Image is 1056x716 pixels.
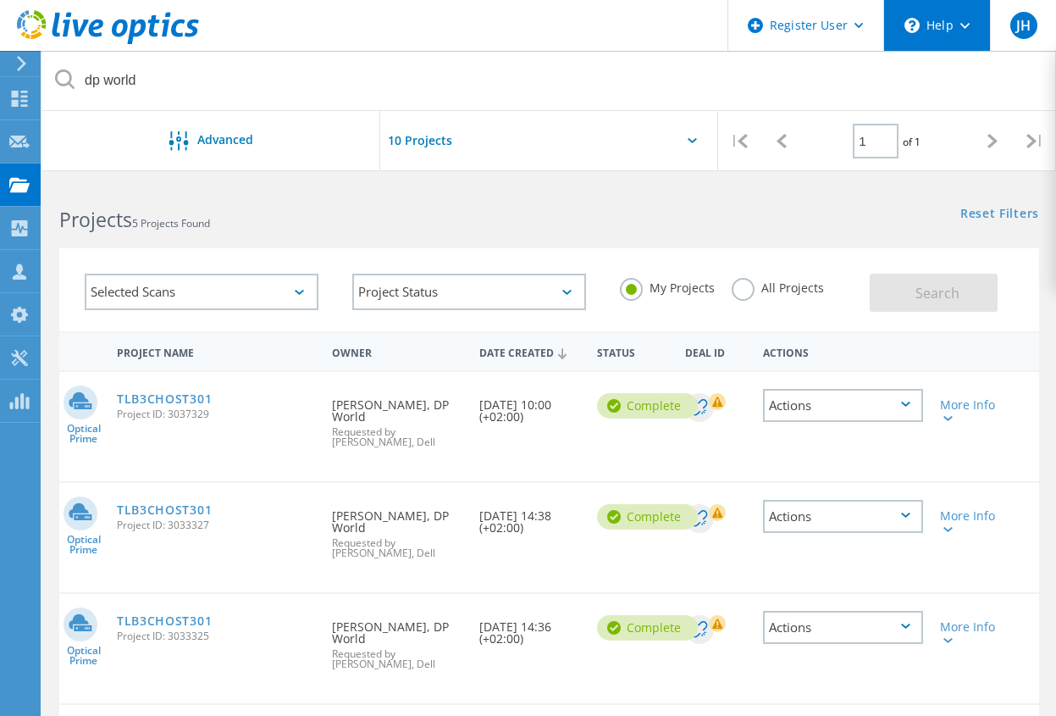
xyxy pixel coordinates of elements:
svg: \n [904,18,920,33]
b: Projects [59,206,132,233]
div: Date Created [471,336,589,368]
span: Requested by [PERSON_NAME], Dell [332,649,462,669]
div: More Info [940,399,1002,423]
span: Optical Prime [59,535,108,555]
span: Optical Prime [59,646,108,666]
div: [DATE] 14:38 (+02:00) [471,483,589,551]
span: Search [915,284,959,302]
a: TLB3CHOST301 [117,504,212,516]
span: Project ID: 3033325 [117,631,316,641]
span: Optical Prime [59,424,108,444]
div: [DATE] 14:36 (+02:00) [471,594,589,662]
div: More Info [940,510,1002,534]
div: Owner [323,336,471,367]
div: Project Name [108,336,324,367]
div: Actions [755,336,931,367]
div: Complete [597,615,698,641]
div: Complete [597,504,698,530]
label: All Projects [732,278,824,294]
div: More Info [940,621,1002,645]
span: Requested by [PERSON_NAME], Dell [332,538,462,558]
span: 5 Projects Found [132,216,210,230]
div: Deal Id [677,336,755,367]
a: Live Optics Dashboard [17,36,199,47]
label: My Projects [620,278,715,294]
div: Project Status [352,274,586,310]
span: Requested by [PERSON_NAME], Dell [332,427,462,447]
div: Actions [763,389,922,422]
div: Selected Scans [85,274,318,310]
div: [PERSON_NAME], DP World [323,483,471,575]
div: [DATE] 10:00 (+02:00) [471,372,589,440]
div: | [1014,111,1056,171]
a: TLB3CHOST301 [117,615,212,627]
div: Actions [763,611,922,644]
div: Status [589,336,677,367]
span: Project ID: 3037329 [117,409,316,419]
button: Search [870,274,998,312]
div: Complete [597,393,698,419]
div: [PERSON_NAME], DP World [323,372,471,464]
span: of 1 [903,135,921,149]
div: | [718,111,760,171]
a: TLB3CHOST301 [117,393,212,405]
span: Project ID: 3033327 [117,520,316,530]
div: [PERSON_NAME], DP World [323,594,471,686]
div: Actions [763,500,922,533]
a: Reset Filters [960,208,1039,222]
span: Advanced [197,134,253,146]
span: JH [1016,19,1031,32]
